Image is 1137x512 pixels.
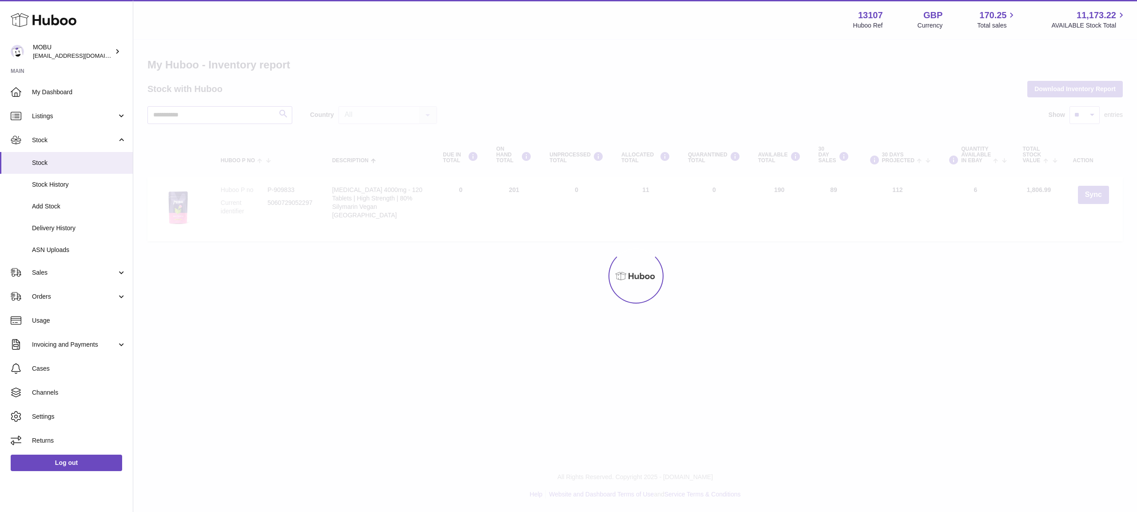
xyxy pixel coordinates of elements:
span: Settings [32,412,126,421]
span: ASN Uploads [32,246,126,254]
span: Delivery History [32,224,126,232]
span: My Dashboard [32,88,126,96]
span: Sales [32,268,117,277]
a: Log out [11,455,122,471]
span: Add Stock [32,202,126,211]
span: Invoicing and Payments [32,340,117,349]
span: Stock [32,136,117,144]
img: mo@mobu.co.uk [11,45,24,58]
div: Huboo Ref [853,21,883,30]
strong: GBP [923,9,942,21]
span: 170.25 [979,9,1006,21]
span: Usage [32,316,126,325]
span: Stock [32,159,126,167]
strong: 13107 [858,9,883,21]
div: Currency [918,21,943,30]
div: MOBU [33,43,113,60]
a: 11,173.22 AVAILABLE Stock Total [1051,9,1126,30]
span: Cases [32,364,126,373]
span: 11,173.22 [1077,9,1116,21]
span: AVAILABLE Stock Total [1051,21,1126,30]
span: Listings [32,112,117,120]
span: Total sales [977,21,1017,30]
span: [EMAIL_ADDRESS][DOMAIN_NAME] [33,52,131,59]
span: Orders [32,292,117,301]
a: 170.25 Total sales [977,9,1017,30]
span: Returns [32,436,126,445]
span: Stock History [32,180,126,189]
span: Channels [32,388,126,397]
